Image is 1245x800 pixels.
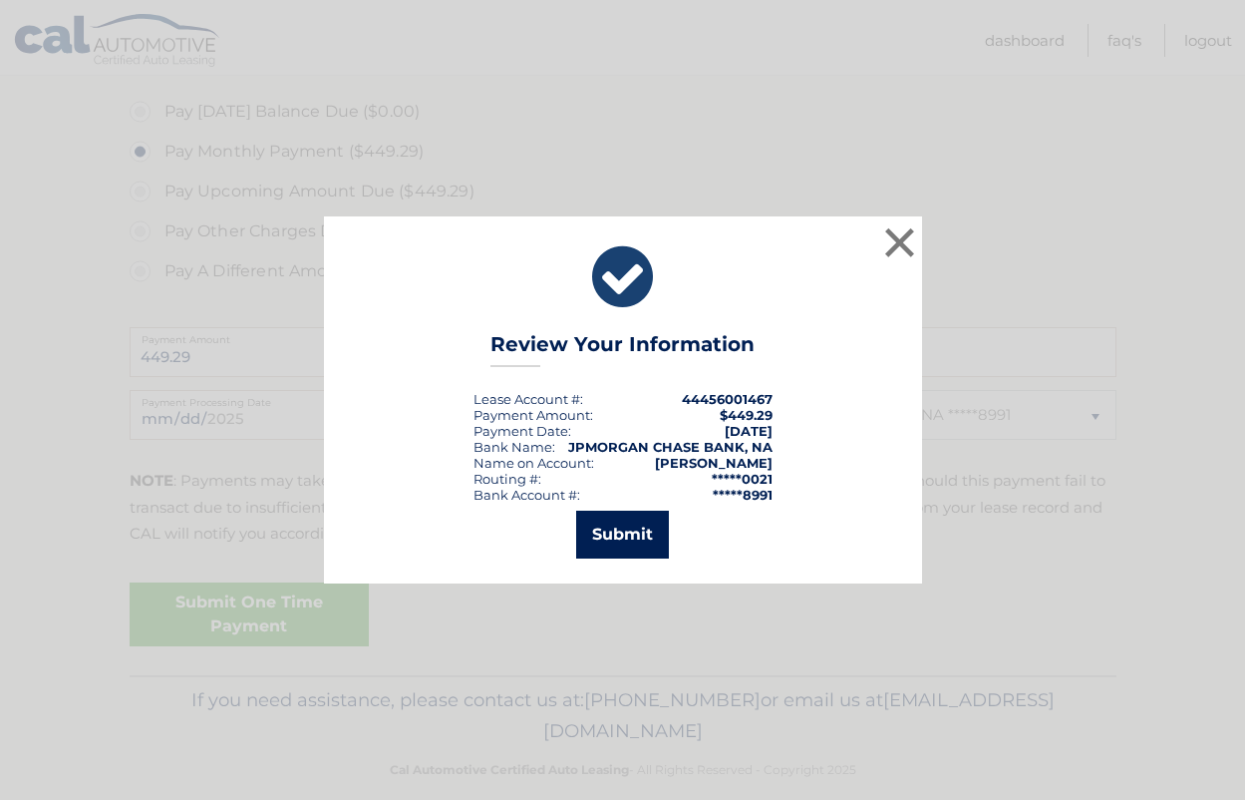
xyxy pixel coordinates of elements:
[473,407,593,423] div: Payment Amount:
[720,407,773,423] span: $449.29
[576,511,669,559] button: Submit
[490,332,755,367] h3: Review Your Information
[655,455,773,471] strong: [PERSON_NAME]
[473,423,571,439] div: :
[568,439,773,455] strong: JPMORGAN CHASE BANK, NA
[473,455,594,471] div: Name on Account:
[880,222,920,262] button: ×
[473,439,555,455] div: Bank Name:
[473,391,583,407] div: Lease Account #:
[473,487,580,503] div: Bank Account #:
[473,423,568,439] span: Payment Date
[473,471,541,487] div: Routing #:
[725,423,773,439] span: [DATE]
[682,391,773,407] strong: 44456001467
